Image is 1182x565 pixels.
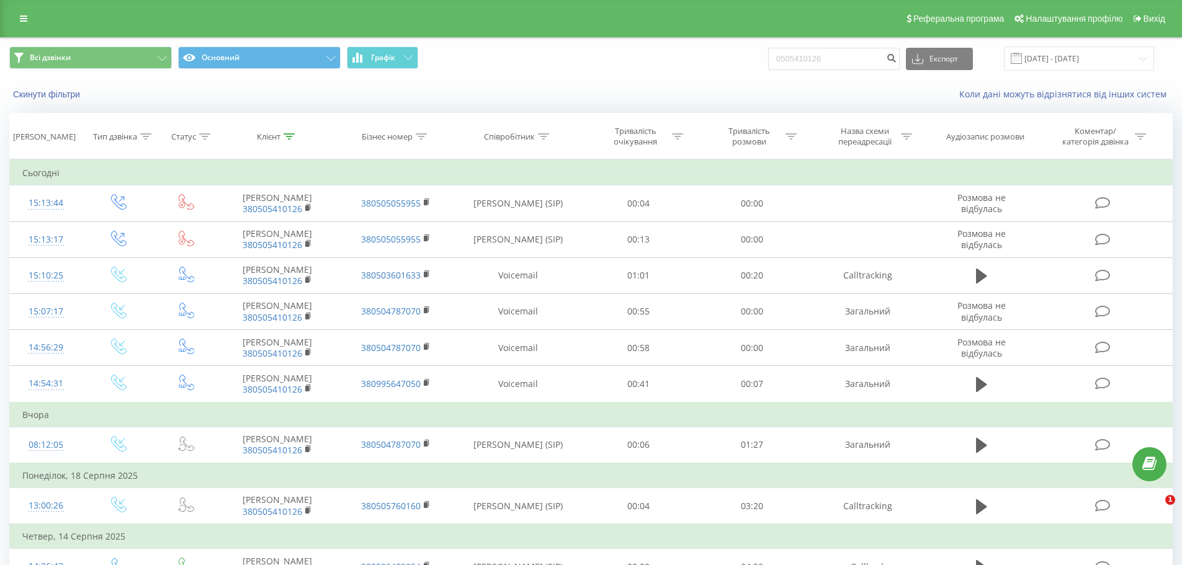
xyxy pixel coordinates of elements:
a: 380504787070 [361,438,421,450]
div: Клієнт [257,131,280,142]
td: 00:00 [696,185,809,221]
div: Тривалість очікування [602,126,669,147]
td: Voicemail [455,257,582,293]
td: Calltracking [808,257,926,293]
td: 00:41 [582,366,696,403]
td: Загальний [808,330,926,366]
button: Скинути фільтри [9,89,86,100]
td: Загальний [808,366,926,403]
td: Voicemail [455,330,582,366]
div: Співробітник [484,131,535,142]
td: Загальний [808,427,926,463]
a: Коли дані можуть відрізнятися вiд інших систем [959,88,1173,100]
td: [PERSON_NAME] [218,488,336,525]
div: [PERSON_NAME] [13,131,76,142]
td: [PERSON_NAME] [218,293,336,329]
td: Voicemail [455,366,582,403]
a: 380505410126 [243,347,302,359]
td: [PERSON_NAME] [218,427,336,463]
td: [PERSON_NAME] (SIP) [455,427,582,463]
div: Аудіозапис розмови [946,131,1024,142]
td: 00:58 [582,330,696,366]
td: Voicemail [455,293,582,329]
td: Вчора [10,403,1173,427]
div: Назва схеми переадресації [831,126,898,147]
button: Основний [178,47,341,69]
td: [PERSON_NAME] [218,257,336,293]
td: 00:20 [696,257,809,293]
a: 380505410126 [243,275,302,287]
td: Загальний [808,293,926,329]
a: 380505055955 [361,233,421,245]
div: 14:56:29 [22,336,70,360]
td: 00:55 [582,293,696,329]
a: 380505410126 [243,311,302,323]
td: [PERSON_NAME] (SIP) [455,488,582,525]
td: 00:07 [696,366,809,403]
a: 380505760160 [361,500,421,512]
a: 380503601633 [361,269,421,281]
div: Коментар/категорія дзвінка [1059,126,1132,147]
td: [PERSON_NAME] [218,330,336,366]
td: [PERSON_NAME] [218,221,336,257]
iframe: Intercom live chat [1140,495,1170,525]
span: Розмова не відбулась [957,336,1006,359]
a: 380505410126 [243,505,302,517]
div: 08:12:05 [22,433,70,457]
span: Налаштування профілю [1026,14,1122,24]
a: 380505410126 [243,444,302,456]
td: Сьогодні [10,161,1173,185]
span: Розмова не відбулась [957,192,1006,215]
td: [PERSON_NAME] (SIP) [455,185,582,221]
a: 380505055955 [361,197,421,209]
span: 1 [1165,495,1175,505]
div: Тип дзвінка [93,131,137,142]
td: 00:00 [696,330,809,366]
a: 380505410126 [243,203,302,215]
td: [PERSON_NAME] [218,366,336,403]
td: 00:04 [582,185,696,221]
button: Всі дзвінки [9,47,172,69]
td: 01:27 [696,427,809,463]
div: 14:54:31 [22,371,70,396]
a: 380505410126 [243,239,302,251]
td: 00:13 [582,221,696,257]
div: Тривалість розмови [716,126,782,147]
td: Calltracking [808,488,926,525]
td: Четвер, 14 Серпня 2025 [10,524,1173,549]
span: Реферальна програма [913,14,1005,24]
span: Розмова не відбулась [957,300,1006,323]
span: Вихід [1144,14,1165,24]
td: 00:04 [582,488,696,525]
div: Бізнес номер [362,131,413,142]
div: 13:00:26 [22,494,70,518]
td: 03:20 [696,488,809,525]
a: 380505410126 [243,383,302,395]
td: 00:00 [696,221,809,257]
td: [PERSON_NAME] (SIP) [455,221,582,257]
td: Понеділок, 18 Серпня 2025 [10,463,1173,488]
td: 00:06 [582,427,696,463]
div: 15:13:17 [22,228,70,252]
td: 01:01 [582,257,696,293]
button: Експорт [906,48,973,70]
input: Пошук за номером [768,48,900,70]
span: Графік [371,53,395,62]
a: 380995647050 [361,378,421,389]
div: 15:10:25 [22,264,70,288]
a: 380504787070 [361,342,421,354]
a: 380504787070 [361,305,421,317]
div: 15:13:44 [22,191,70,215]
div: 15:07:17 [22,300,70,324]
div: Статус [171,131,196,142]
span: Всі дзвінки [30,53,71,63]
td: 00:00 [696,293,809,329]
button: Графік [347,47,418,69]
span: Розмова не відбулась [957,228,1006,251]
td: [PERSON_NAME] [218,185,336,221]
